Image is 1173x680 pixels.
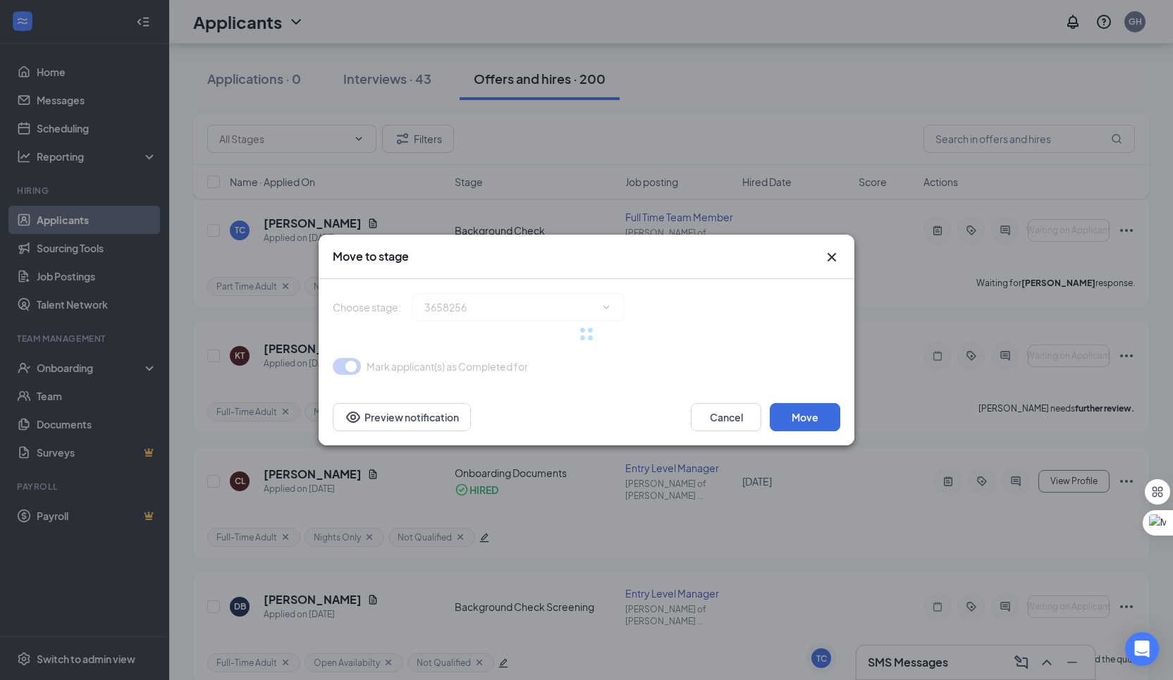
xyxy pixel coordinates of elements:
[333,249,409,264] h3: Move to stage
[823,249,840,266] svg: Cross
[770,403,840,431] button: Move
[345,409,362,426] svg: Eye
[823,249,840,266] button: Close
[691,403,761,431] button: Cancel
[1125,632,1159,666] div: Open Intercom Messenger
[333,403,471,431] button: Preview notificationEye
